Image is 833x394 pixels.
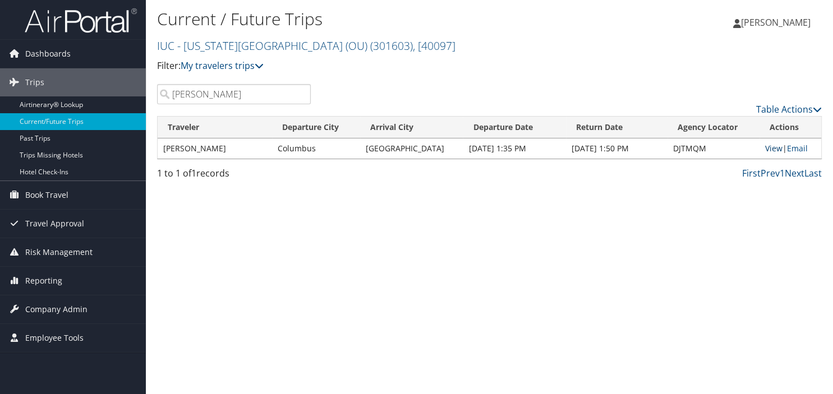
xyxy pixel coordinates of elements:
[756,103,822,115] a: Table Actions
[158,138,272,159] td: [PERSON_NAME]
[741,16,811,29] span: [PERSON_NAME]
[157,84,311,104] input: Search Traveler or Arrival City
[463,138,565,159] td: [DATE] 1:35 PM
[25,267,62,295] span: Reporting
[25,181,68,209] span: Book Travel
[25,40,71,68] span: Dashboards
[742,167,761,179] a: First
[785,167,804,179] a: Next
[157,7,600,31] h1: Current / Future Trips
[272,138,360,159] td: Columbus
[765,143,783,154] a: View
[25,238,93,266] span: Risk Management
[157,38,455,53] a: IUC - [US_STATE][GEOGRAPHIC_DATA] (OU)
[360,117,463,138] th: Arrival City: activate to sort column ascending
[158,117,272,138] th: Traveler: activate to sort column ascending
[25,68,44,96] span: Trips
[370,38,413,53] span: ( 301603 )
[760,117,821,138] th: Actions
[25,324,84,352] span: Employee Tools
[566,138,668,159] td: [DATE] 1:50 PM
[25,7,137,34] img: airportal-logo.png
[761,167,780,179] a: Prev
[191,167,196,179] span: 1
[360,138,463,159] td: [GEOGRAPHIC_DATA]
[181,59,264,72] a: My travelers trips
[668,117,760,138] th: Agency Locator: activate to sort column ascending
[668,138,760,159] td: DJTMQM
[463,117,565,138] th: Departure Date: activate to sort column descending
[787,143,808,154] a: Email
[780,167,785,179] a: 1
[157,59,600,73] p: Filter:
[760,138,821,159] td: |
[566,117,668,138] th: Return Date: activate to sort column ascending
[804,167,822,179] a: Last
[413,38,455,53] span: , [ 40097 ]
[25,295,88,323] span: Company Admin
[157,166,311,186] div: 1 to 1 of records
[272,117,360,138] th: Departure City: activate to sort column ascending
[25,210,84,238] span: Travel Approval
[733,6,822,39] a: [PERSON_NAME]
